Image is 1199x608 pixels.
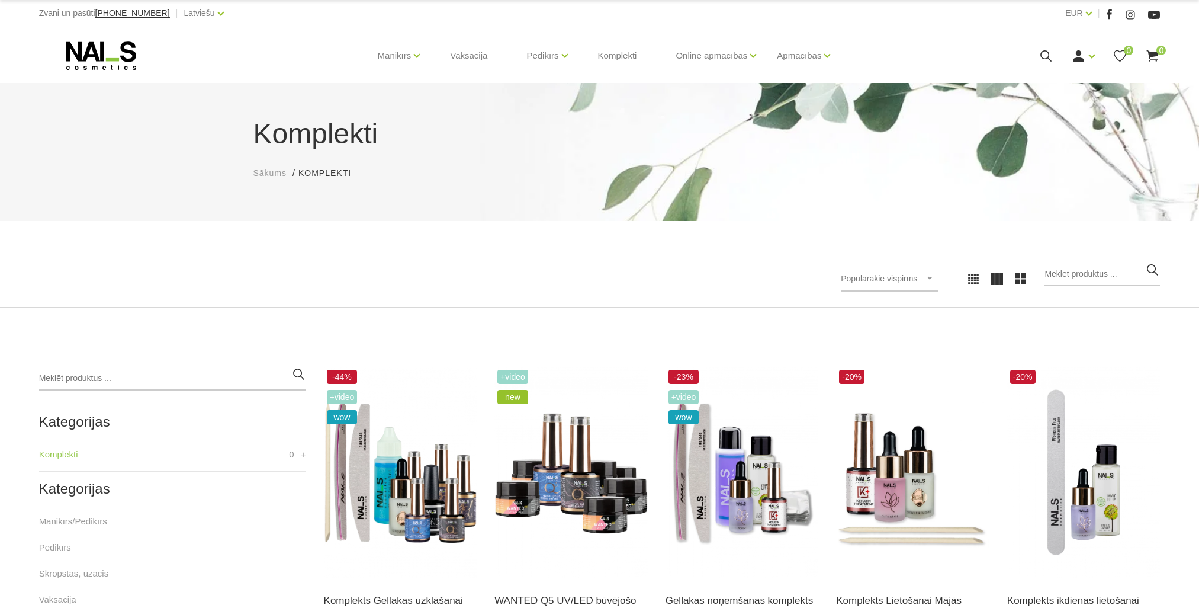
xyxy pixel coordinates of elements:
[95,9,170,18] a: [PHONE_NUMBER]
[668,390,699,404] span: +Video
[1007,367,1161,578] img: Komplektā ietilst: - Organic Lotion Lithi&amp;Jasmine 50 ml; - Melleņu Kutikulu eļļa 15 ml; - Woo...
[497,390,528,404] span: new
[1098,6,1100,21] span: |
[841,274,917,283] span: Populārākie vispirms
[1065,6,1083,20] a: EUR
[526,32,558,79] a: Pedikīrs
[1010,370,1036,384] span: -20%
[1124,46,1133,55] span: 0
[589,27,647,84] a: Komplekti
[289,447,294,462] span: 0
[39,414,306,430] h2: Kategorijas
[39,367,306,391] input: Meklēt produktus ...
[668,370,699,384] span: -23%
[327,410,358,424] span: wow
[1044,263,1160,286] input: Meklēt produktus ...
[1145,49,1160,63] a: 0
[441,27,497,84] a: Vaksācija
[1113,49,1127,63] a: 0
[777,32,821,79] a: Apmācības
[39,6,170,21] div: Zvani un pasūti
[301,447,306,462] a: +
[497,370,528,384] span: +Video
[176,6,178,21] span: |
[666,367,819,578] img: Gellakas noņemšanas komplekts ietver▪️ Līdzeklis Gellaku un citu Soak Off produktu noņemšanai (10...
[327,390,358,404] span: +Video
[378,32,412,79] a: Manikīrs
[184,6,215,20] a: Latviešu
[39,593,76,607] a: Vaksācija
[676,32,747,79] a: Online apmācības
[298,167,363,180] li: Komplekti
[668,410,699,424] span: wow
[39,514,107,529] a: Manikīrs/Pedikīrs
[39,481,306,497] h2: Kategorijas
[253,113,946,155] h1: Komplekti
[253,168,287,178] span: Sākums
[836,367,989,578] img: Komplektā ietilpst:- Keratīna līdzeklis bojātu nagu atjaunošanai, 14 ml,- Kutikulas irdinātājs ar...
[494,367,648,578] img: Wanted gelu starta komplekta ietilpst:- Quick Builder Clear HYBRID bāze UV/LED, 8 ml;- Quick Crys...
[39,567,109,581] a: Skropstas, uzacis
[839,370,864,384] span: -20%
[1156,46,1166,55] span: 0
[253,167,287,180] a: Sākums
[327,370,358,384] span: -44%
[95,8,170,18] span: [PHONE_NUMBER]
[324,367,477,578] img: Gellakas uzklāšanas komplektā ietilpst:Wipe Off Solutions 3in1/30mlBrilliant Bond Bezskābes praim...
[39,540,71,555] a: Pedikīrs
[39,447,78,462] a: Komplekti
